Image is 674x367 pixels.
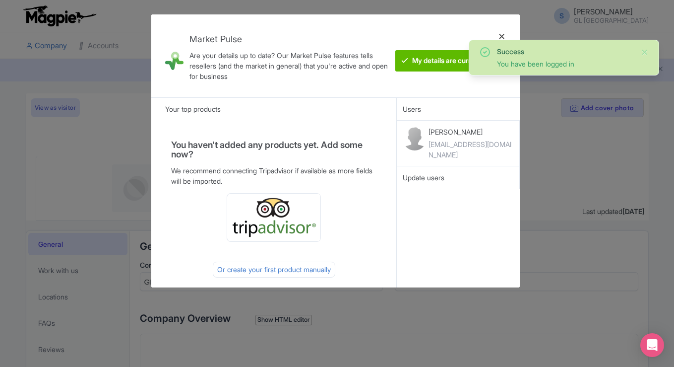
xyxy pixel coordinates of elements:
[171,140,376,160] h4: You haven't added any products yet. Add some now?
[165,40,183,81] img: market_pulse-1-0a5220b3d29e4a0de46fb7534bebe030.svg
[231,198,316,237] img: ta_logo-885a1c64328048f2535e39284ba9d771.png
[641,46,649,58] button: Close
[189,34,392,44] h4: Market Pulse
[213,262,335,278] div: Or create your first product manually
[189,50,392,81] div: Are your details up to date? Our Market Pulse features tells resellers (and the market in general...
[429,127,513,137] p: [PERSON_NAME]
[397,97,519,120] div: Users
[497,46,633,57] div: Success
[403,127,427,150] img: contact-b11cc6e953956a0c50a2f97983291f06.png
[171,165,376,186] p: We recommend connecting Tripadvisor if available as more fields will be imported.
[403,172,513,183] div: Update users
[497,59,633,69] div: You have been logged in
[640,333,664,357] div: Open Intercom Messenger
[151,97,396,120] div: Your top products
[429,139,513,160] div: [EMAIL_ADDRESS][DOMAIN_NAME]
[395,50,487,72] btn: My details are current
